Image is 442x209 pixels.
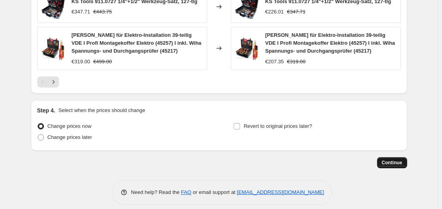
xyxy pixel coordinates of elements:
[37,76,59,87] nav: Pagination
[244,123,312,129] span: Revert to original prices later?
[265,58,284,66] div: €207.35
[235,36,259,60] img: 71UiUlrzLsL_80x.jpg
[287,58,306,66] strike: €319.00
[191,189,237,195] span: or email support at
[58,106,145,114] p: Select when the prices should change
[72,32,202,54] span: [PERSON_NAME] für Elektro-Installation 39-teilig VDE I Profi Montagekoffer Elektro (45257) I inkl...
[265,8,284,16] div: €226.01
[48,134,92,140] span: Change prices later
[181,189,191,195] a: FAQ
[131,189,181,195] span: Need help? Read the
[72,8,90,16] div: €347.71
[72,58,90,66] div: €319.00
[265,32,395,54] span: [PERSON_NAME] für Elektro-Installation 39-teilig VDE I Profi Montagekoffer Elektro (45257) I inkl...
[382,160,402,166] span: Continue
[48,123,91,129] span: Change prices now
[42,36,65,60] img: 71UiUlrzLsL_80x.jpg
[237,189,324,195] a: [EMAIL_ADDRESS][DOMAIN_NAME]
[37,106,55,114] h2: Step 4.
[48,76,59,87] button: Next
[377,157,407,168] button: Continue
[93,58,112,66] strike: €499.00
[287,8,306,16] strike: €347.71
[93,8,112,16] strike: €443.75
